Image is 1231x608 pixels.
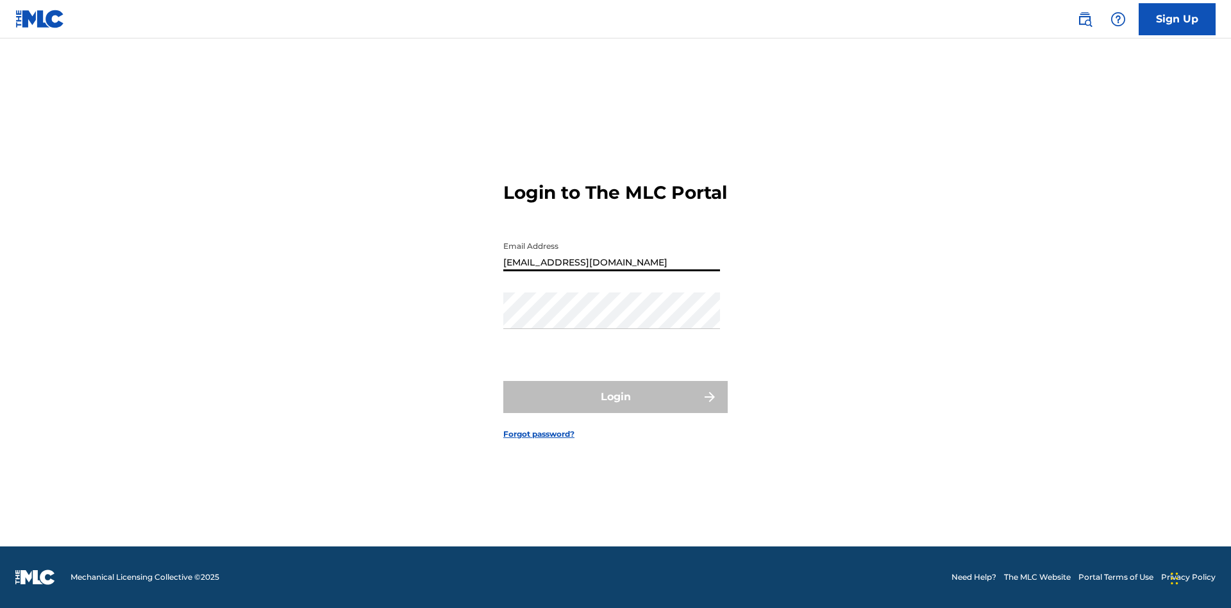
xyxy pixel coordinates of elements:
[1072,6,1098,32] a: Public Search
[71,571,219,583] span: Mechanical Licensing Collective © 2025
[1077,12,1093,27] img: search
[1078,571,1153,583] a: Portal Terms of Use
[1139,3,1216,35] a: Sign Up
[503,428,574,440] a: Forgot password?
[1110,12,1126,27] img: help
[1167,546,1231,608] iframe: Chat Widget
[503,182,727,204] h3: Login to The MLC Portal
[1161,571,1216,583] a: Privacy Policy
[15,570,55,585] img: logo
[1004,571,1071,583] a: The MLC Website
[1171,559,1178,598] div: Drag
[15,10,65,28] img: MLC Logo
[951,571,996,583] a: Need Help?
[1105,6,1131,32] div: Help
